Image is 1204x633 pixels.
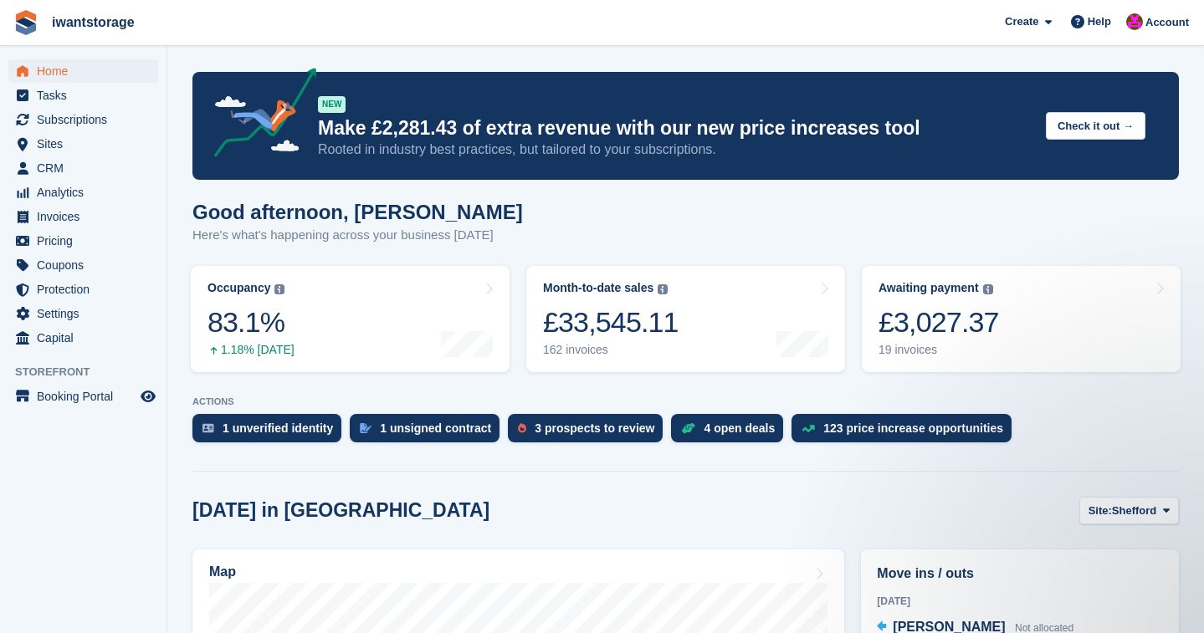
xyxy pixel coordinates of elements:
[8,132,158,156] a: menu
[37,108,137,131] span: Subscriptions
[37,302,137,325] span: Settings
[508,414,671,451] a: 3 prospects to review
[8,326,158,350] a: menu
[823,421,1003,435] div: 123 price increase opportunities
[1005,13,1038,30] span: Create
[983,284,993,294] img: icon-info-grey-7440780725fd019a000dd9b08b2336e03edf1995a4989e88bcd33f0948082b44.svg
[200,68,317,163] img: price-adjustments-announcement-icon-8257ccfd72463d97f412b2fc003d46551f7dbcb40ab6d574587a9cd5c0d94...
[209,564,236,579] h2: Map
[318,140,1032,159] p: Rooted in industry best practices, but tailored to your subscriptions.
[207,281,270,295] div: Occupancy
[8,302,158,325] a: menu
[658,284,668,294] img: icon-info-grey-7440780725fd019a000dd9b08b2336e03edf1995a4989e88bcd33f0948082b44.svg
[191,266,510,372] a: Occupancy 83.1% 1.18% [DATE]
[8,181,158,204] a: menu
[862,266,1181,372] a: Awaiting payment £3,027.37 19 invoices
[223,421,333,435] div: 1 unverified identity
[8,84,158,107] a: menu
[37,385,137,408] span: Booking Portal
[1112,503,1156,519] span: Shefford
[8,278,158,301] a: menu
[207,343,295,357] div: 1.18% [DATE]
[202,423,214,433] img: verify_identity-adf6edd0f0f0b5bbfe63781bf79b02c33cf7c696d77639b501bdc392416b5a36.svg
[8,205,158,228] a: menu
[8,385,158,408] a: menu
[37,181,137,204] span: Analytics
[207,305,295,339] div: 83.1%
[318,116,1032,140] p: Make £2,281.43 of extra revenue with our new price increases tool
[8,108,158,131] a: menu
[543,305,679,339] div: £33,545.11
[37,229,137,253] span: Pricing
[37,84,137,107] span: Tasks
[671,414,792,451] a: 4 open deals
[8,59,158,83] a: menu
[37,156,137,180] span: CRM
[8,156,158,180] a: menu
[681,422,695,434] img: deal-1b604bf984904fb50ccaf53a9ad4b4a5d6e5aea283cecdc64d6e3604feb123c2.svg
[192,499,489,522] h2: [DATE] in [GEOGRAPHIC_DATA]
[37,132,137,156] span: Sites
[1145,14,1189,31] span: Account
[192,414,350,451] a: 1 unverified identity
[192,201,523,223] h1: Good afternoon, [PERSON_NAME]
[1079,497,1179,524] button: Site: Shefford
[380,421,491,435] div: 1 unsigned contract
[543,281,653,295] div: Month-to-date sales
[802,425,815,432] img: price_increase_opportunities-93ffe204e8149a01c8c9dc8f82e8f89637d9d84a8eef4429ea346261dce0b2c0.svg
[274,284,284,294] img: icon-info-grey-7440780725fd019a000dd9b08b2336e03edf1995a4989e88bcd33f0948082b44.svg
[792,414,1020,451] a: 123 price increase opportunities
[192,396,1179,407] p: ACTIONS
[45,8,141,36] a: iwantstorage
[1046,112,1145,140] button: Check it out →
[879,281,979,295] div: Awaiting payment
[192,226,523,245] p: Here's what's happening across your business [DATE]
[8,229,158,253] a: menu
[138,386,158,406] a: Preview store
[318,96,346,113] div: NEW
[15,364,167,380] span: Storefront
[37,253,137,277] span: Coupons
[518,423,526,433] img: prospect-51fa495bee0391a8d652442698ab0144808aea92771e9ea1ae160a38d050c398.svg
[535,421,654,435] div: 3 prospects to review
[13,10,38,35] img: stora-icon-8386f47178a22dfd0bd8f6a31ec36ba5ce8667c1dd55bd0f319d3a0aa187defe.svg
[1126,13,1143,30] img: Jonathan
[350,414,508,451] a: 1 unsigned contract
[37,278,137,301] span: Protection
[37,59,137,83] span: Home
[8,253,158,277] a: menu
[360,423,371,433] img: contract_signature_icon-13c848040528278c33f63329250d36e43548de30e8caae1d1a13099fd9432cc5.svg
[526,266,845,372] a: Month-to-date sales £33,545.11 162 invoices
[1089,503,1112,519] span: Site:
[37,205,137,228] span: Invoices
[879,305,999,339] div: £3,027.37
[879,343,999,357] div: 19 invoices
[704,421,775,435] div: 4 open deals
[37,326,137,350] span: Capital
[877,594,1163,609] div: [DATE]
[543,343,679,357] div: 162 invoices
[1088,13,1111,30] span: Help
[877,564,1163,584] h2: Move ins / outs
